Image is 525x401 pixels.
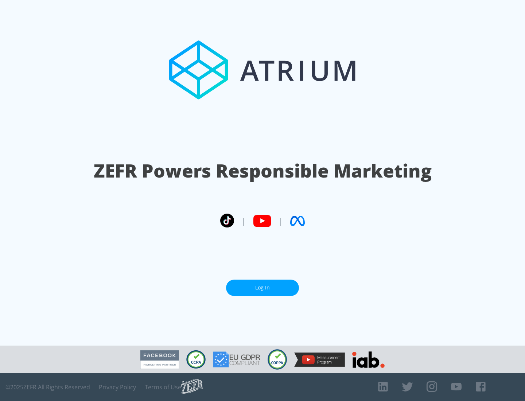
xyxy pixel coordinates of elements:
img: Facebook Marketing Partner [140,350,179,369]
h1: ZEFR Powers Responsible Marketing [94,158,432,183]
span: | [241,215,246,226]
img: IAB [352,351,385,368]
img: GDPR Compliant [213,351,260,367]
a: Privacy Policy [99,384,136,391]
a: Terms of Use [145,384,181,391]
img: YouTube Measurement Program [294,353,345,367]
img: CCPA Compliant [186,350,206,369]
a: Log In [226,280,299,296]
span: | [279,215,283,226]
img: COPPA Compliant [268,349,287,370]
span: © 2025 ZEFR All Rights Reserved [5,384,90,391]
